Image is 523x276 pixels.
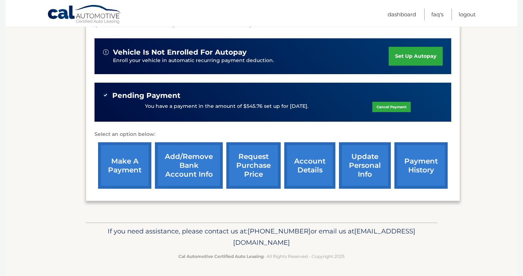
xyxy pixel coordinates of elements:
[431,9,443,20] a: FAQ's
[90,253,433,260] p: - All Rights Reserved - Copyright 2025
[372,102,411,112] a: Cancel Payment
[90,226,433,248] p: If you need assistance, please contact us at: or email us at
[103,49,109,55] img: alert-white.svg
[233,227,415,247] span: [EMAIL_ADDRESS][DOMAIN_NAME]
[98,142,151,189] a: make a payment
[459,9,476,20] a: Logout
[389,47,443,66] a: set up autopay
[248,227,311,235] span: [PHONE_NUMBER]
[226,142,281,189] a: request purchase price
[113,57,389,65] p: Enroll your vehicle in automatic recurring payment deduction.
[284,142,335,189] a: account details
[394,142,448,189] a: payment history
[339,142,391,189] a: update personal info
[145,103,308,110] p: You have a payment in the amount of $545.76 set up for [DATE].
[112,91,180,100] span: Pending Payment
[388,9,416,20] a: Dashboard
[47,5,122,25] a: Cal Automotive
[113,48,247,57] span: vehicle is not enrolled for autopay
[178,254,264,259] strong: Cal Automotive Certified Auto Leasing
[95,130,451,139] p: Select an option below:
[103,93,108,98] img: check-green.svg
[155,142,223,189] a: Add/Remove bank account info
